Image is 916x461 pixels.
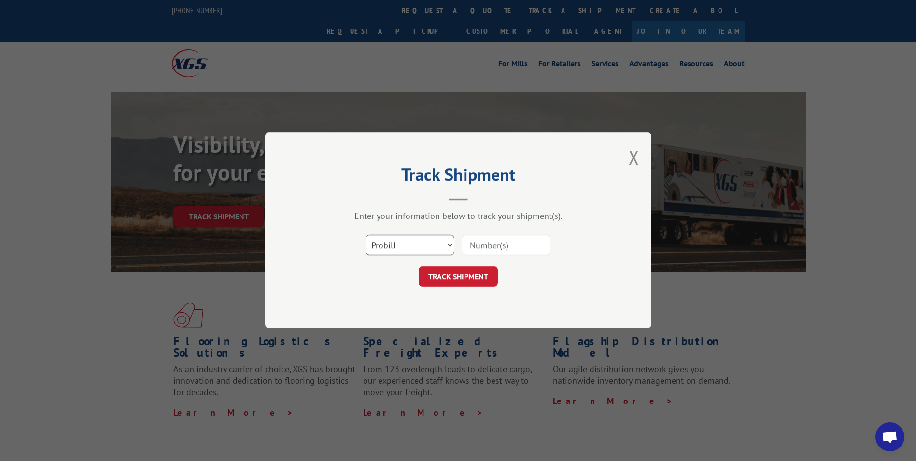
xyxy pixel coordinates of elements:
[419,267,498,287] button: TRACK SHIPMENT
[462,235,550,256] input: Number(s)
[313,168,603,186] h2: Track Shipment
[313,211,603,222] div: Enter your information below to track your shipment(s).
[629,144,639,170] button: Close modal
[875,422,904,451] div: Open chat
